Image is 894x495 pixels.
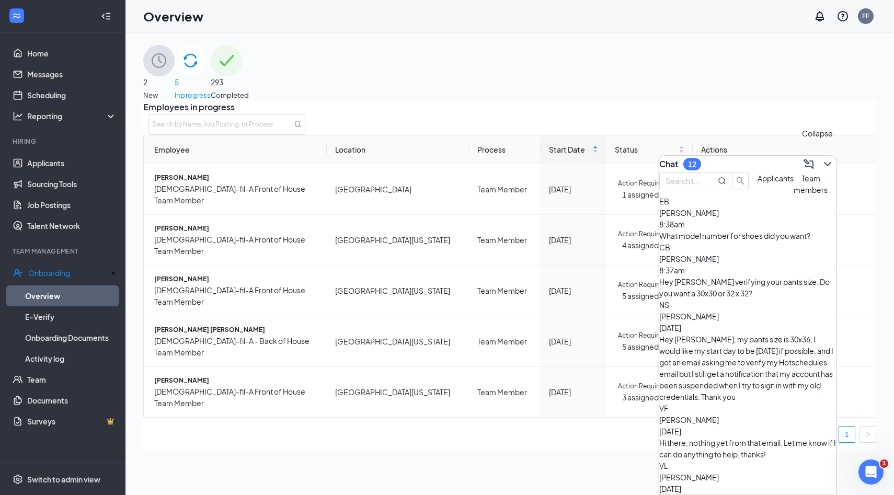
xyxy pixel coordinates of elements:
[839,426,855,443] li: 1
[618,381,666,392] span: Action Required
[327,215,469,266] td: [GEOGRAPHIC_DATA][US_STATE]
[175,76,211,88] span: 5
[659,333,836,402] div: Hey [PERSON_NAME], my pants size is 30x36, I would like my start day to be [DATE] if possible, an...
[154,335,318,358] span: [DEMOGRAPHIC_DATA]-fil-A - Back of House Team Member
[154,183,318,206] span: [DEMOGRAPHIC_DATA]-fil-A Front of House Team Member
[25,285,117,306] a: Overview
[839,427,855,442] a: 1
[25,348,117,369] a: Activity log
[862,11,869,20] div: FF
[615,144,677,155] span: Status
[27,111,117,121] div: Reporting
[659,415,719,424] span: [PERSON_NAME]
[27,174,117,194] a: Sourcing Tools
[659,402,836,414] div: VF
[549,144,590,155] span: Start Date
[469,266,541,316] td: Team Member
[143,7,203,25] h1: Overview
[659,299,836,310] div: NS
[143,90,175,100] span: New
[758,174,794,183] span: Applicants
[606,135,693,164] th: Status
[211,76,249,88] span: 293
[27,411,117,432] a: SurveysCrown
[821,158,834,170] svg: ChevronDown
[28,268,108,278] div: Onboarding
[144,135,327,164] th: Employee
[27,215,117,236] a: Talent Network
[622,392,684,403] span: 3 assigned tasks
[469,215,541,266] td: Team Member
[327,266,469,316] td: [GEOGRAPHIC_DATA][US_STATE]
[800,156,817,172] button: ComposeMessage
[154,172,318,183] span: [PERSON_NAME]
[148,114,305,135] input: Search by Name, Job Posting, or Process
[659,195,836,207] div: EB
[819,156,836,172] button: ChevronDown
[211,90,249,100] span: Completed
[549,183,598,195] div: [DATE]
[154,386,318,409] span: [DEMOGRAPHIC_DATA]-fil-A Front of House Team Member
[622,341,684,352] span: 5 assigned tasks
[13,268,23,278] svg: UserCheck
[469,367,541,417] td: Team Member
[549,234,598,246] div: [DATE]
[618,280,666,290] span: Action Required
[154,375,318,386] span: [PERSON_NAME]
[659,208,719,217] span: [PERSON_NAME]
[469,164,541,215] td: Team Member
[618,229,666,239] span: Action Required
[27,369,117,390] a: Team
[688,160,696,169] div: 12
[27,390,117,411] a: Documents
[27,43,117,64] a: Home
[27,474,100,485] div: Switch to admin view
[659,276,836,299] div: Hey [PERSON_NAME] verifying your pants size. Do you want a 30x30 or 32 x 32?
[549,285,598,296] div: [DATE]
[622,189,684,200] span: 1 assigned tasks
[718,177,726,185] svg: MagnifyingGlass
[659,312,719,321] span: [PERSON_NAME]
[622,290,684,302] span: 5 assigned tasks
[659,158,678,170] h3: Chat
[13,137,114,146] div: Hiring
[13,247,114,256] div: Team Management
[327,135,469,164] th: Location
[732,172,749,189] button: search
[659,241,836,253] div: CB
[27,153,117,174] a: Applicants
[143,76,175,88] span: 2
[666,175,703,187] input: Search team member
[802,128,833,139] div: Collapse
[659,266,685,275] span: 8:37am
[659,323,681,332] span: [DATE]
[732,177,748,185] span: search
[549,336,598,347] div: [DATE]
[327,367,469,417] td: [GEOGRAPHIC_DATA][US_STATE]
[880,459,888,468] span: 1
[12,10,22,21] svg: WorkstreamLogo
[175,90,211,100] span: In progress
[469,316,541,367] td: Team Member
[859,426,876,443] button: right
[659,437,836,460] div: Hi there, nothing yet from that email. Let me know if I can do anything to help, thanks!
[659,230,836,241] div: What model number for shoes did you want?
[25,327,117,348] a: Onboarding Documents
[618,178,666,189] span: Action Required
[622,239,684,251] span: 4 assigned tasks
[154,234,318,257] span: [DEMOGRAPHIC_DATA]-fil-A Front of House Team Member
[618,330,666,341] span: Action Required
[693,135,876,164] th: Actions
[659,220,685,229] span: 8:38am
[659,254,719,263] span: [PERSON_NAME]
[27,64,117,85] a: Messages
[659,473,719,482] span: [PERSON_NAME]
[13,111,23,121] svg: Analysis
[859,426,876,443] li: Next Page
[858,459,884,485] iframe: Intercom live chat
[25,306,117,327] a: E-Verify
[327,164,469,215] td: [GEOGRAPHIC_DATA]
[27,85,117,106] a: Scheduling
[659,460,836,471] div: VL
[154,325,318,335] span: [PERSON_NAME] [PERSON_NAME]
